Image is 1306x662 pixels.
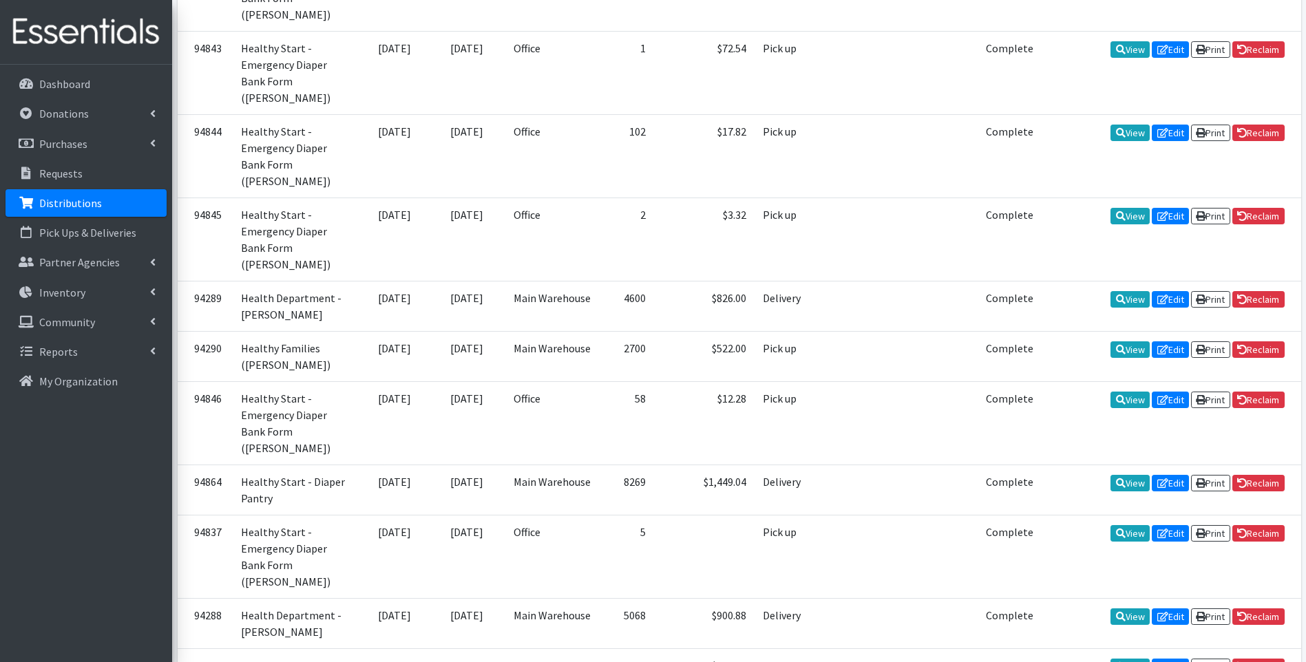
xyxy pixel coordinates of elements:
td: 5 [604,515,654,599]
a: Edit [1152,291,1189,308]
p: Inventory [39,286,85,299]
td: Healthy Start - Emergency Diaper Bank Form ([PERSON_NAME]) [233,198,360,281]
a: Dashboard [6,70,167,98]
p: Distributions [39,196,102,210]
td: Complete [978,332,1042,382]
td: Pick up [755,198,812,281]
td: $1,449.04 [654,465,755,515]
a: Edit [1152,392,1189,408]
td: 94843 [178,32,233,115]
td: [DATE] [360,515,429,599]
p: Reports [39,345,78,359]
td: 94864 [178,465,233,515]
td: [DATE] [360,198,429,281]
td: Pick up [755,332,812,382]
td: [DATE] [360,465,429,515]
td: [DATE] [429,332,505,382]
td: 1 [604,32,654,115]
a: View [1110,291,1150,308]
a: Reclaim [1232,41,1285,58]
p: Partner Agencies [39,255,120,269]
td: 2 [604,198,654,281]
a: Edit [1152,41,1189,58]
a: Edit [1152,525,1189,542]
td: 58 [604,382,654,465]
td: 94844 [178,115,233,198]
td: Pick up [755,32,812,115]
a: Print [1191,208,1230,224]
td: Office [505,198,604,281]
a: View [1110,341,1150,358]
td: [DATE] [429,382,505,465]
td: Health Department - [PERSON_NAME] [233,281,360,332]
td: Healthy Start - Emergency Diaper Bank Form ([PERSON_NAME]) [233,515,360,599]
p: Purchases [39,137,87,151]
td: 94288 [178,599,233,649]
td: $826.00 [654,281,755,332]
td: [DATE] [429,515,505,599]
td: Office [505,515,604,599]
a: Partner Agencies [6,248,167,276]
td: 94846 [178,382,233,465]
td: 94289 [178,281,233,332]
td: 4600 [604,281,654,332]
a: Print [1191,608,1230,625]
td: [DATE] [360,382,429,465]
td: Delivery [755,281,812,332]
a: Edit [1152,125,1189,141]
a: Print [1191,341,1230,358]
td: Office [505,32,604,115]
td: Complete [978,32,1042,115]
td: $3.32 [654,198,755,281]
td: [DATE] [360,32,429,115]
td: Delivery [755,599,812,649]
p: Pick Ups & Deliveries [39,226,136,239]
td: 94845 [178,198,233,281]
a: Reclaim [1232,291,1285,308]
td: [DATE] [429,115,505,198]
a: Print [1191,41,1230,58]
td: Main Warehouse [505,465,604,515]
td: 94290 [178,332,233,382]
td: Delivery [755,465,812,515]
a: Donations [6,100,167,127]
td: [DATE] [360,599,429,649]
a: View [1110,475,1150,491]
a: Reclaim [1232,341,1285,358]
a: Print [1191,125,1230,141]
td: $522.00 [654,332,755,382]
a: Reclaim [1232,475,1285,491]
a: Reclaim [1232,392,1285,408]
td: [DATE] [429,465,505,515]
td: Healthy Start - Emergency Diaper Bank Form ([PERSON_NAME]) [233,115,360,198]
td: Complete [978,515,1042,599]
td: [DATE] [360,115,429,198]
p: Dashboard [39,77,90,91]
a: Community [6,308,167,336]
td: Office [505,115,604,198]
td: Complete [978,115,1042,198]
td: [DATE] [360,281,429,332]
a: View [1110,608,1150,625]
td: Pick up [755,515,812,599]
td: $900.88 [654,599,755,649]
td: Pick up [755,115,812,198]
a: Print [1191,475,1230,491]
a: View [1110,392,1150,408]
a: Reclaim [1232,525,1285,542]
a: Distributions [6,189,167,217]
td: Healthy Start - Diaper Pantry [233,465,360,515]
a: Requests [6,160,167,187]
a: Print [1191,392,1230,408]
td: Pick up [755,382,812,465]
a: Edit [1152,341,1189,358]
td: Complete [978,281,1042,332]
p: Requests [39,167,83,180]
a: Inventory [6,279,167,306]
a: Reclaim [1232,608,1285,625]
a: Edit [1152,608,1189,625]
td: Health Department - [PERSON_NAME] [233,599,360,649]
td: [DATE] [360,332,429,382]
p: Donations [39,107,89,120]
td: Main Warehouse [505,281,604,332]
